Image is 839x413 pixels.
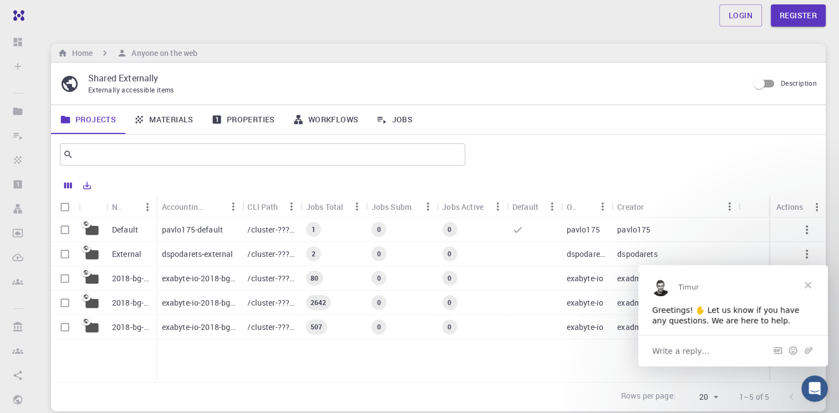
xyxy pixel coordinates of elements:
div: Jobs Active [442,196,484,218]
div: 20 [680,389,721,405]
p: exabyte-io [566,273,603,284]
div: Name [106,196,156,218]
p: External [112,249,141,260]
img: logo [9,10,24,21]
span: 0 [443,249,456,259]
div: Jobs Subm. [366,196,437,218]
iframe: Intercom live chat [801,375,828,402]
p: Rows per page: [621,390,675,403]
div: Icon [79,196,106,218]
h6: Anyone on the web [127,47,197,59]
span: 0 [372,249,385,259]
div: Accounting slug [156,196,242,218]
p: /cluster-???-share/groups/exabyte-io/exabyte-io-2018-bg-study-phase-iii [247,297,295,308]
span: 0 [443,225,456,234]
p: exabyte-io [566,297,603,308]
p: dspodarets [566,249,606,260]
p: /cluster-???-home/pavlo175/pavlo175-default [247,224,295,235]
div: Owner [566,196,576,218]
button: Menu [808,198,826,216]
div: Default [512,196,538,218]
p: exabyte-io-2018-bg-study-phase-i-ph [162,273,237,284]
button: Menu [139,198,156,216]
a: Jobs [367,105,421,134]
span: 0 [372,298,385,307]
a: Login [719,4,762,27]
button: Sort [206,198,224,215]
div: CLI Path [247,196,278,218]
p: exabyte-io [566,322,603,333]
span: 507 [306,322,327,332]
button: Menu [543,198,561,215]
p: /cluster-???-share/groups/exabyte-io/exabyte-io-2018-bg-study-phase-i [247,322,295,333]
span: 0 [372,225,385,234]
button: Menu [594,198,612,215]
button: Menu [348,198,366,215]
p: Shared Externally [88,71,740,85]
button: Menu [283,198,301,215]
span: 0 [443,298,456,307]
p: pavlo175 [617,224,650,235]
span: 2 [307,249,320,259]
span: 1 [307,225,320,234]
span: 2642 [306,298,331,307]
p: 2018-bg-study-phase-i-ph [112,273,151,284]
p: dspodarets [617,249,658,260]
p: exadmin [617,273,648,284]
p: exadmin [617,297,648,308]
p: /cluster-???-share/groups/exabyte-io/exabyte-io-2018-bg-study-phase-i-ph [247,273,295,284]
p: exadmin [617,322,648,333]
div: Jobs Subm. [372,196,414,218]
div: Owner [561,196,612,218]
div: CLI Path [242,196,301,218]
div: Creator [617,196,644,218]
span: Description [781,79,817,87]
p: 2018-bg-study-phase-III [112,297,151,308]
div: Accounting slug [162,196,207,218]
p: exabyte-io-2018-bg-study-phase-iii [162,297,237,308]
span: 0 [443,322,456,332]
a: Projects [51,105,125,134]
button: Sort [644,198,662,215]
div: Default [507,196,561,218]
span: Externally accessible items [88,85,174,94]
button: Sort [576,198,594,215]
div: Creator [612,196,739,218]
span: 80 [306,273,323,283]
p: 1–5 of 5 [739,391,769,402]
button: Sort [121,198,139,216]
button: Export [78,177,96,194]
button: Menu [224,198,242,215]
p: pavlo175-default [162,224,223,235]
div: Jobs Total [301,196,366,218]
p: Default [112,224,138,235]
a: Register [771,4,826,27]
iframe: Intercom live chat message [638,265,828,366]
p: dspodarets-external [162,249,233,260]
nav: breadcrumb [55,47,200,59]
p: pavlo175 [566,224,599,235]
button: Menu [721,198,739,215]
span: 0 [372,322,385,332]
a: Materials [125,105,202,134]
p: exabyte-io-2018-bg-study-phase-i [162,322,237,333]
p: /cluster-???-home/dspodarets/dspodarets-external [247,249,295,260]
div: Actions [776,196,803,218]
button: Menu [489,198,507,215]
a: Properties [202,105,284,134]
button: Menu [419,198,436,215]
span: 0 [372,273,385,283]
div: Name [112,196,121,218]
div: Jobs Active [436,196,507,218]
span: 0 [443,273,456,283]
button: Columns [59,177,78,194]
h6: Home [68,47,93,59]
div: Actions [770,196,826,218]
a: Workflows [284,105,368,134]
p: 2018-bg-study-phase-I [112,322,151,333]
div: Jobs Total [306,196,344,218]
